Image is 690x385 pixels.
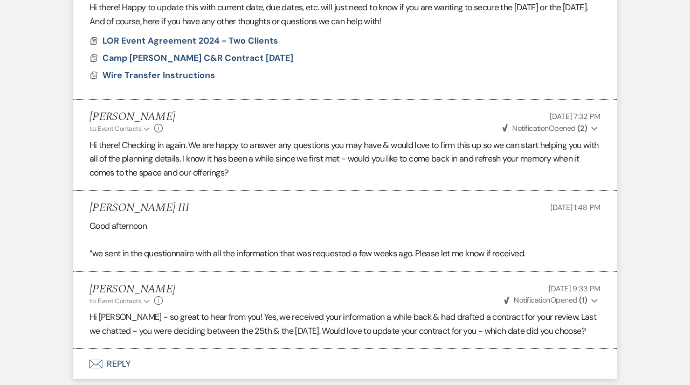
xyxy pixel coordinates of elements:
[549,284,601,293] span: [DATE] 9:33 PM
[577,123,587,133] strong: ( 2 )
[102,34,281,47] button: LOR Event Agreement 2024 - Two Clients
[89,297,141,305] span: to: Event Contacts
[89,138,601,180] p: Hi there! Checking in again. We are happy to answer any questions you may have & would love to fi...
[89,124,141,133] span: to: Event Contacts
[102,52,296,65] button: Camp [PERSON_NAME] C&R Contract [DATE]
[579,295,587,305] strong: ( 1 )
[504,295,587,305] span: Opened
[512,123,548,133] span: Notification
[550,111,601,121] span: [DATE] 7:32 PM
[502,123,587,133] span: Opened
[89,310,601,338] p: Hi [PERSON_NAME] - so great to hear from you! Yes, we received your information a while back & ha...
[89,1,601,28] p: Hi there! Happy to update this with current date, due dates, etc. will just need to know if you a...
[550,202,601,212] span: [DATE] 1:48 PM
[89,296,151,306] button: to: Event Contacts
[89,247,601,261] p: ‘’we sent in the questionnaire with all the information that was requested a few weeks ago. Pleas...
[89,110,175,124] h5: [PERSON_NAME]
[502,295,601,306] button: NotificationOpened (1)
[102,52,293,64] span: Camp [PERSON_NAME] C&R Contract [DATE]
[73,349,617,379] button: Reply
[501,123,601,134] button: NotificationOpened (2)
[102,69,218,82] button: Wire Transfer Instructions
[89,201,190,215] h5: [PERSON_NAME] III
[89,283,175,296] h5: [PERSON_NAME]
[514,295,550,305] span: Notification
[89,124,151,134] button: to: Event Contacts
[102,35,278,46] span: LOR Event Agreement 2024 - Two Clients
[89,219,601,233] p: Good afternoon
[102,69,215,81] span: Wire Transfer Instructions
